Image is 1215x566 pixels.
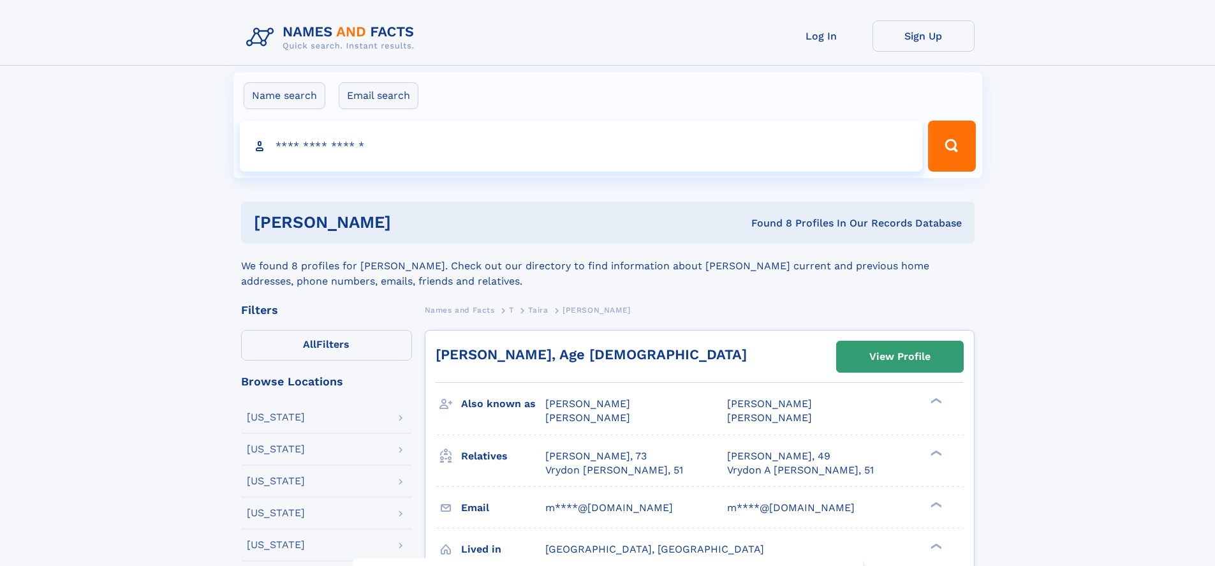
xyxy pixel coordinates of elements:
a: View Profile [837,341,963,372]
span: [PERSON_NAME] [563,306,631,315]
a: Sign Up [873,20,975,52]
h3: Also known as [461,393,545,415]
div: [US_STATE] [247,508,305,518]
label: Name search [244,82,325,109]
h3: Email [461,497,545,519]
div: ❯ [927,449,943,457]
div: [US_STATE] [247,412,305,422]
div: Found 8 Profiles In Our Records Database [571,216,962,230]
div: Browse Locations [241,376,412,387]
a: [PERSON_NAME], 49 [727,449,830,463]
span: [PERSON_NAME] [545,412,630,424]
div: [US_STATE] [247,444,305,454]
span: T [509,306,514,315]
span: [GEOGRAPHIC_DATA], [GEOGRAPHIC_DATA] [545,543,764,555]
label: Email search [339,82,418,109]
h3: Lived in [461,539,545,560]
h1: [PERSON_NAME] [254,214,571,230]
a: Names and Facts [425,302,495,318]
button: Search Button [928,121,975,172]
a: Log In [770,20,873,52]
span: [PERSON_NAME] [545,398,630,410]
div: Filters [241,304,412,316]
div: [US_STATE] [247,540,305,550]
span: [PERSON_NAME] [727,412,812,424]
div: View Profile [869,342,931,371]
a: T [509,302,514,318]
label: Filters [241,330,412,361]
div: We found 8 profiles for [PERSON_NAME]. Check out our directory to find information about [PERSON_... [241,243,975,289]
h3: Relatives [461,445,545,467]
a: Vrydon [PERSON_NAME], 51 [545,463,683,477]
a: [PERSON_NAME], Age [DEMOGRAPHIC_DATA] [436,346,747,362]
div: ❯ [927,542,943,550]
a: Vrydon A [PERSON_NAME], 51 [727,463,874,477]
span: [PERSON_NAME] [727,398,812,410]
div: ❯ [927,397,943,405]
div: [US_STATE] [247,476,305,486]
img: Logo Names and Facts [241,20,425,55]
input: search input [240,121,923,172]
span: Taira [528,306,548,315]
div: ❯ [927,500,943,509]
a: Taira [528,302,548,318]
a: [PERSON_NAME], 73 [545,449,647,463]
span: All [303,338,316,350]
